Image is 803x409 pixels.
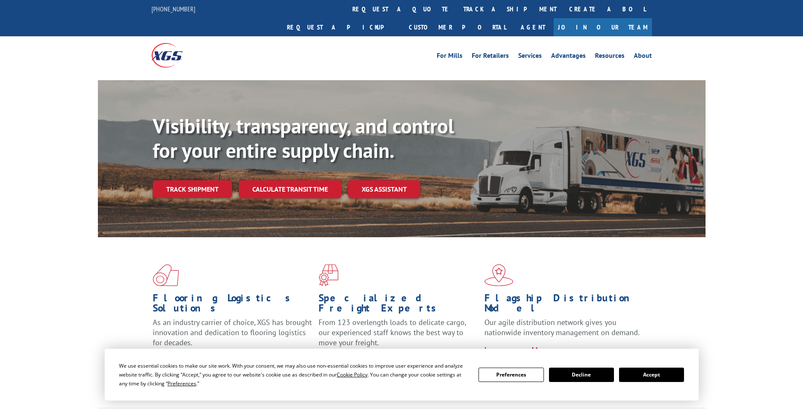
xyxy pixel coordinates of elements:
[479,368,543,382] button: Preferences
[151,5,195,13] a: [PHONE_NUMBER]
[153,180,232,198] a: Track shipment
[153,113,454,163] b: Visibility, transparency, and control for your entire supply chain.
[319,317,478,355] p: From 123 overlength loads to delicate cargo, our experienced staff knows the best way to move you...
[403,18,512,36] a: Customer Portal
[551,52,586,62] a: Advantages
[484,317,640,337] span: Our agile distribution network gives you nationwide inventory management on demand.
[337,371,368,378] span: Cookie Policy
[281,18,403,36] a: Request a pickup
[105,349,699,401] div: Cookie Consent Prompt
[319,264,338,286] img: xgs-icon-focused-on-flooring-red
[634,52,652,62] a: About
[484,345,589,355] a: Learn More >
[619,368,684,382] button: Accept
[239,180,341,198] a: Calculate transit time
[484,264,514,286] img: xgs-icon-flagship-distribution-model-red
[119,361,468,388] div: We use essential cookies to make our site work. With your consent, we may also use non-essential ...
[512,18,554,36] a: Agent
[348,180,420,198] a: XGS ASSISTANT
[153,317,312,347] span: As an industry carrier of choice, XGS has brought innovation and dedication to flooring logistics...
[437,52,462,62] a: For Mills
[484,293,644,317] h1: Flagship Distribution Model
[153,293,312,317] h1: Flooring Logistics Solutions
[472,52,509,62] a: For Retailers
[168,380,196,387] span: Preferences
[518,52,542,62] a: Services
[319,293,478,317] h1: Specialized Freight Experts
[554,18,652,36] a: Join Our Team
[153,264,179,286] img: xgs-icon-total-supply-chain-intelligence-red
[549,368,614,382] button: Decline
[595,52,625,62] a: Resources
